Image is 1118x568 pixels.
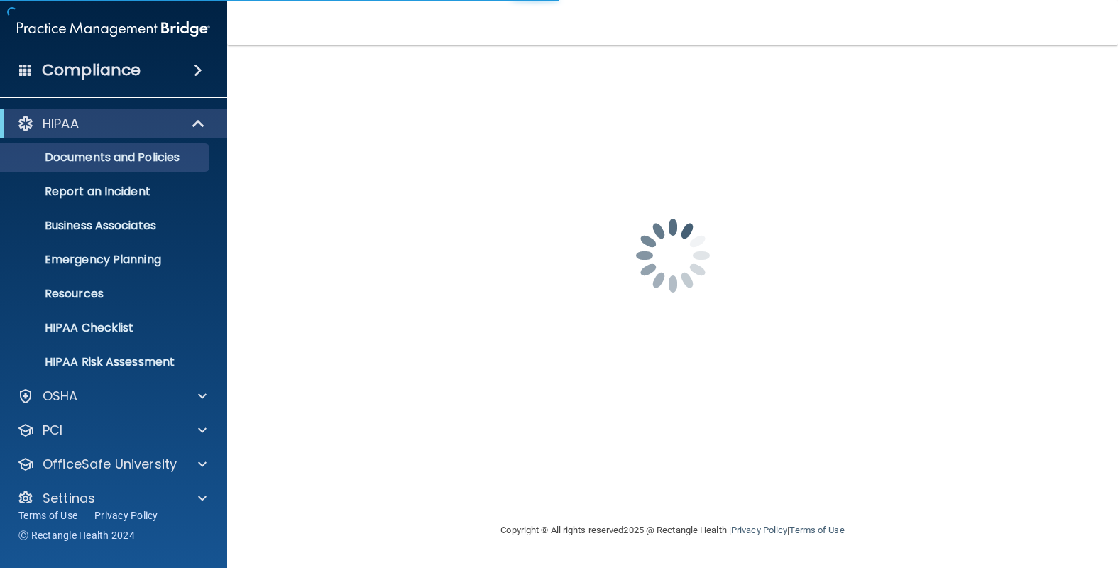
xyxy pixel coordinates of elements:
[42,60,141,80] h4: Compliance
[17,422,207,439] a: PCI
[731,525,787,535] a: Privacy Policy
[94,508,158,523] a: Privacy Policy
[18,508,77,523] a: Terms of Use
[17,388,207,405] a: OSHA
[17,456,207,473] a: OfficeSafe University
[17,115,206,132] a: HIPAA
[17,15,210,43] img: PMB logo
[43,456,177,473] p: OfficeSafe University
[43,422,62,439] p: PCI
[872,467,1101,524] iframe: Drift Widget Chat Controller
[43,490,95,507] p: Settings
[9,287,203,301] p: Resources
[789,525,844,535] a: Terms of Use
[9,253,203,267] p: Emergency Planning
[9,185,203,199] p: Report an Incident
[17,490,207,507] a: Settings
[43,388,78,405] p: OSHA
[414,508,932,553] div: Copyright © All rights reserved 2025 @ Rectangle Health | |
[9,321,203,335] p: HIPAA Checklist
[43,115,79,132] p: HIPAA
[18,528,135,542] span: Ⓒ Rectangle Health 2024
[9,219,203,233] p: Business Associates
[9,355,203,369] p: HIPAA Risk Assessment
[9,151,203,165] p: Documents and Policies
[602,185,744,327] img: spinner.e123f6fc.gif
